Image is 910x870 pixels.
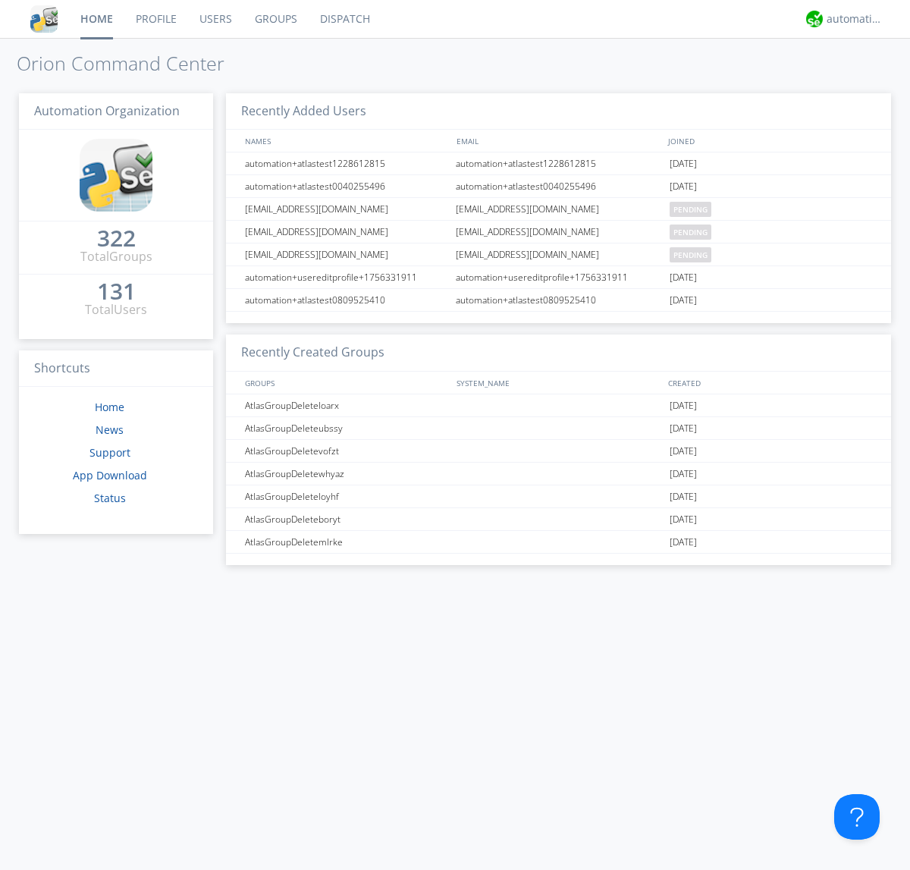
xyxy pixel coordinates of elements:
[670,440,697,463] span: [DATE]
[241,372,449,394] div: GROUPS
[241,508,451,530] div: AtlasGroupDeleteboryt
[226,531,891,554] a: AtlasGroupDeletemlrke[DATE]
[226,440,891,463] a: AtlasGroupDeletevofzt[DATE]
[670,152,697,175] span: [DATE]
[452,198,666,220] div: [EMAIL_ADDRESS][DOMAIN_NAME]
[226,221,891,243] a: [EMAIL_ADDRESS][DOMAIN_NAME][EMAIL_ADDRESS][DOMAIN_NAME]pending
[670,202,711,217] span: pending
[670,247,711,262] span: pending
[452,266,666,288] div: automation+usereditprofile+1756331911
[670,463,697,485] span: [DATE]
[664,372,877,394] div: CREATED
[226,289,891,312] a: automation+atlastest0809525410automation+atlastest0809525410[DATE]
[241,485,451,507] div: AtlasGroupDeleteloyhf
[226,243,891,266] a: [EMAIL_ADDRESS][DOMAIN_NAME][EMAIL_ADDRESS][DOMAIN_NAME]pending
[452,175,666,197] div: automation+atlastest0040255496
[241,152,451,174] div: automation+atlastest1228612815
[241,289,451,311] div: automation+atlastest0809525410
[834,794,880,840] iframe: Toggle Customer Support
[241,531,451,553] div: AtlasGroupDeletemlrke
[241,198,451,220] div: [EMAIL_ADDRESS][DOMAIN_NAME]
[670,289,697,312] span: [DATE]
[670,225,711,240] span: pending
[226,463,891,485] a: AtlasGroupDeletewhyaz[DATE]
[226,485,891,508] a: AtlasGroupDeleteloyhf[DATE]
[670,417,697,440] span: [DATE]
[827,11,883,27] div: automation+atlas
[670,508,697,531] span: [DATE]
[30,5,58,33] img: cddb5a64eb264b2086981ab96f4c1ba7
[452,221,666,243] div: [EMAIL_ADDRESS][DOMAIN_NAME]
[452,152,666,174] div: automation+atlastest1228612815
[226,394,891,417] a: AtlasGroupDeleteloarx[DATE]
[806,11,823,27] img: d2d01cd9b4174d08988066c6d424eccd
[34,102,180,119] span: Automation Organization
[226,266,891,289] a: automation+usereditprofile+1756331911automation+usereditprofile+1756331911[DATE]
[241,394,451,416] div: AtlasGroupDeleteloarx
[241,463,451,485] div: AtlasGroupDeletewhyaz
[670,266,697,289] span: [DATE]
[226,175,891,198] a: automation+atlastest0040255496automation+atlastest0040255496[DATE]
[97,284,136,299] div: 131
[226,334,891,372] h3: Recently Created Groups
[226,93,891,130] h3: Recently Added Users
[241,243,451,265] div: [EMAIL_ADDRESS][DOMAIN_NAME]
[80,248,152,265] div: Total Groups
[226,508,891,531] a: AtlasGroupDeleteboryt[DATE]
[453,130,664,152] div: EMAIL
[226,152,891,175] a: automation+atlastest1228612815automation+atlastest1228612815[DATE]
[96,422,124,437] a: News
[226,417,891,440] a: AtlasGroupDeleteubssy[DATE]
[670,394,697,417] span: [DATE]
[241,440,451,462] div: AtlasGroupDeletevofzt
[241,130,449,152] div: NAMES
[89,445,130,460] a: Support
[97,231,136,248] a: 322
[97,284,136,301] a: 131
[97,231,136,246] div: 322
[95,400,124,414] a: Home
[452,243,666,265] div: [EMAIL_ADDRESS][DOMAIN_NAME]
[241,417,451,439] div: AtlasGroupDeleteubssy
[85,301,147,319] div: Total Users
[670,175,697,198] span: [DATE]
[670,485,697,508] span: [DATE]
[226,198,891,221] a: [EMAIL_ADDRESS][DOMAIN_NAME][EMAIL_ADDRESS][DOMAIN_NAME]pending
[80,139,152,212] img: cddb5a64eb264b2086981ab96f4c1ba7
[73,468,147,482] a: App Download
[241,266,451,288] div: automation+usereditprofile+1756331911
[664,130,877,152] div: JOINED
[19,350,213,388] h3: Shortcuts
[453,372,664,394] div: SYSTEM_NAME
[94,491,126,505] a: Status
[452,289,666,311] div: automation+atlastest0809525410
[670,531,697,554] span: [DATE]
[241,175,451,197] div: automation+atlastest0040255496
[241,221,451,243] div: [EMAIL_ADDRESS][DOMAIN_NAME]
